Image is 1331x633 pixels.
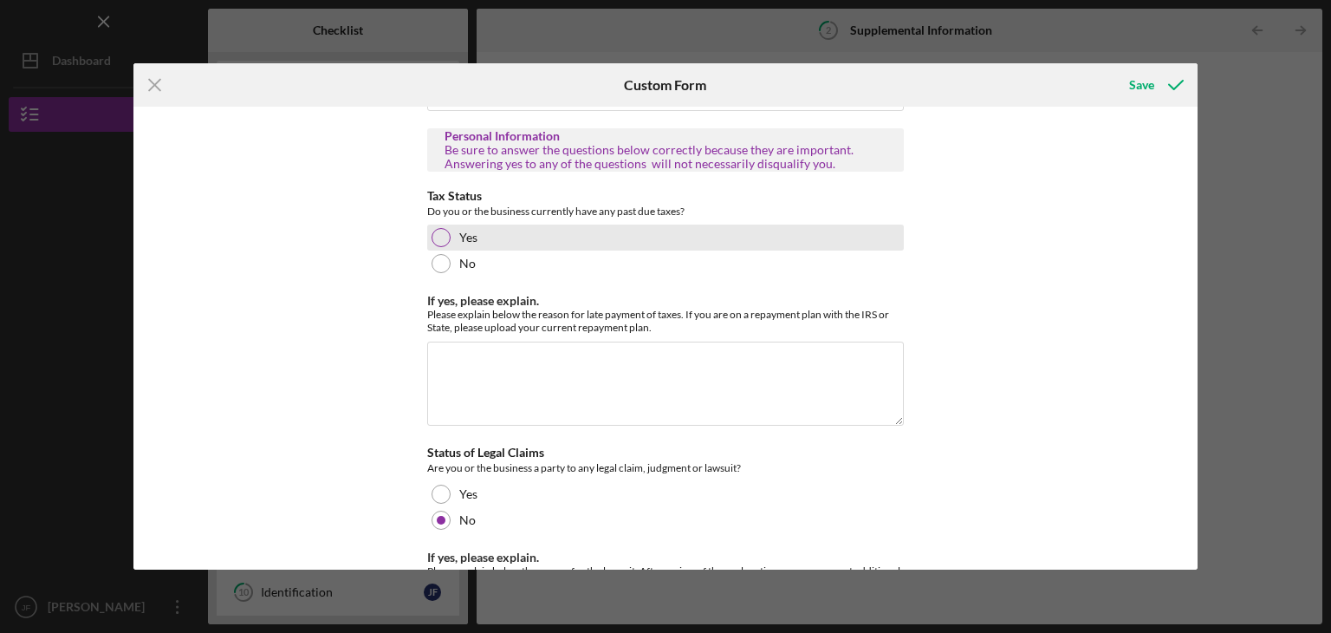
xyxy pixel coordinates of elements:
div: Save [1129,68,1154,102]
label: No [459,257,476,271]
div: Do you or the business currently have any past due taxes? [427,203,904,220]
label: If yes, please explain. [427,550,539,564]
button: Save [1112,68,1198,102]
label: Yes [459,231,477,245]
label: No [459,513,476,527]
label: If yes, please explain. [427,293,539,308]
div: Please explain below the reason for late payment of taxes. If you are on a repayment plan with th... [427,308,904,334]
div: Please explain below the reason for the lawsuit. After review of the explanation, we may request ... [427,564,904,591]
div: Personal Information [445,129,886,143]
div: Tax Status [427,189,904,203]
h6: Custom Form [624,77,706,93]
label: Yes [459,487,477,501]
div: Are you or the business a party to any legal claim, judgment or lawsuit? [427,460,904,477]
div: Status of Legal Claims [427,446,904,460]
div: Be sure to answer the questions below correctly because they are important. Answering yes to any ... [445,143,886,171]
